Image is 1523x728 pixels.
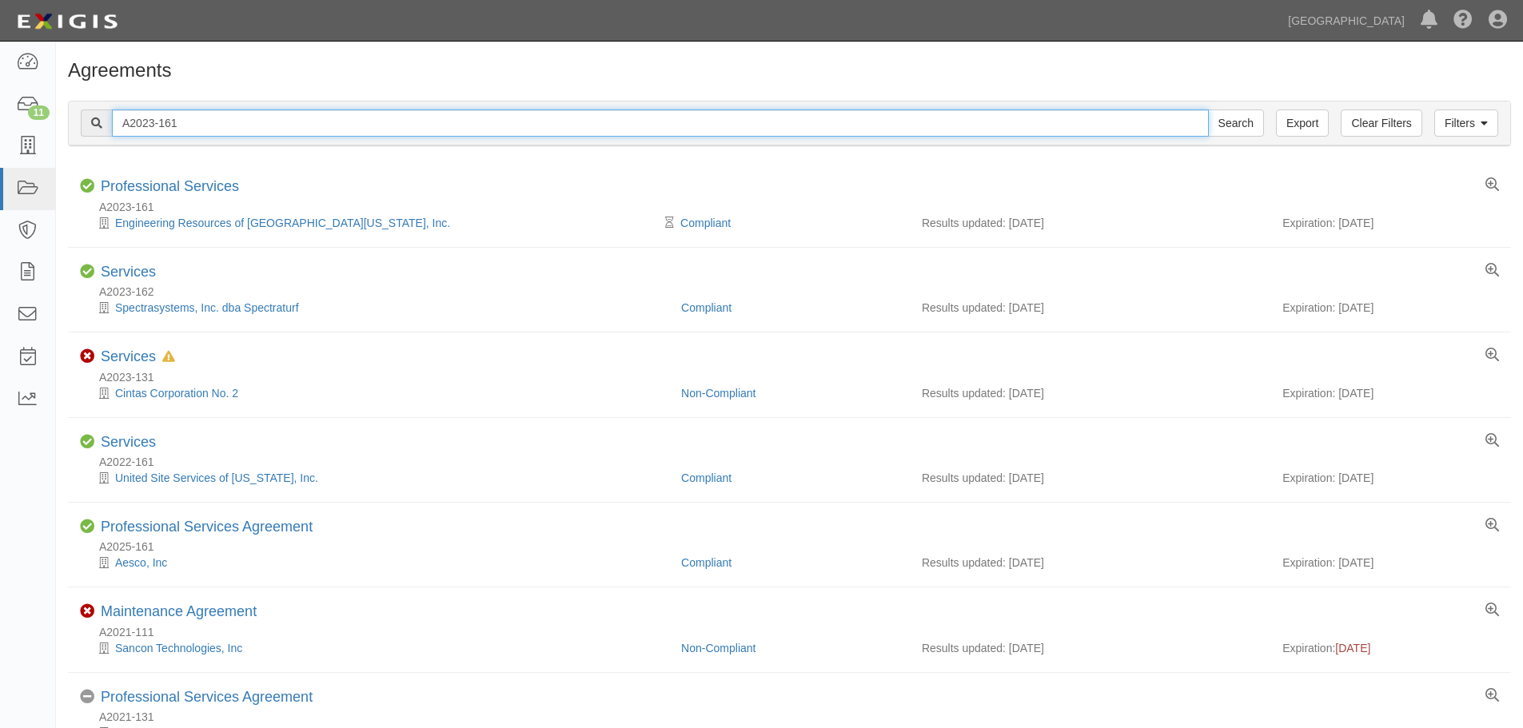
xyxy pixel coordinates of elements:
[665,217,674,229] i: Pending Review
[101,178,239,196] div: Professional Services
[101,519,313,535] a: Professional Services Agreement
[1282,385,1499,401] div: Expiration: [DATE]
[1485,264,1499,278] a: View results summary
[681,301,732,314] a: Compliant
[101,348,175,366] div: Services
[80,690,94,704] i: No Coverage
[162,352,175,363] i: In Default since 07/27/2025
[115,556,167,569] a: Aesco, Inc
[1282,640,1499,656] div: Expiration:
[1485,348,1499,363] a: View results summary
[80,519,94,534] i: Compliant
[1453,11,1473,30] i: Help Center - Complianz
[1208,109,1264,137] input: Search
[1485,603,1499,618] a: View results summary
[115,217,450,229] a: Engineering Resources of [GEOGRAPHIC_DATA][US_STATE], Inc.
[12,7,122,36] img: logo-5460c22ac91f19d4615b14bd174203de0afe785f0fc80cf4dbbc73dc1793850b.png
[80,539,1511,555] div: A2025-161
[1485,689,1499,703] a: View results summary
[1276,109,1329,137] a: Export
[1485,434,1499,448] a: View results summary
[112,109,1209,137] input: Search
[115,387,238,400] a: Cintas Corporation No. 2
[1282,215,1499,231] div: Expiration: [DATE]
[922,470,1258,486] div: Results updated: [DATE]
[101,264,156,281] div: Services
[80,555,669,571] div: Aesco, Inc
[922,385,1258,401] div: Results updated: [DATE]
[922,215,1258,231] div: Results updated: [DATE]
[101,178,239,194] a: Professional Services
[80,199,1511,215] div: A2023-161
[28,105,50,120] div: 11
[115,301,299,314] a: Spectrasystems, Inc. dba Spectraturf
[80,470,669,486] div: United Site Services of California, Inc.
[1282,555,1499,571] div: Expiration: [DATE]
[80,265,94,279] i: Compliant
[1335,642,1370,654] span: [DATE]
[80,284,1511,300] div: A2023-162
[115,642,242,654] a: Sancon Technologies, Inc
[1485,178,1499,193] a: View results summary
[681,642,756,654] a: Non-Compliant
[681,556,732,569] a: Compliant
[80,624,1511,640] div: A2021-111
[101,603,257,621] div: Maintenance Agreement
[922,640,1258,656] div: Results updated: [DATE]
[101,264,156,280] a: Services
[681,471,732,484] a: Compliant
[680,217,731,229] a: Compliant
[101,519,313,536] div: Professional Services Agreement
[1280,5,1413,37] a: [GEOGRAPHIC_DATA]
[80,604,94,619] i: Non-Compliant
[80,454,1511,470] div: A2022-161
[1282,300,1499,316] div: Expiration: [DATE]
[68,60,1511,81] h1: Agreements
[681,387,756,400] a: Non-Compliant
[101,689,313,706] div: Professional Services Agreement
[101,434,156,452] div: Services
[80,640,669,656] div: Sancon Technologies, Inc
[101,603,257,619] a: Maintenance Agreement
[80,369,1511,385] div: A2023-131
[80,215,669,231] div: Engineering Resources of Southern California, Inc.
[80,300,669,316] div: Spectrasystems, Inc. dba Spectraturf
[922,555,1258,571] div: Results updated: [DATE]
[922,300,1258,316] div: Results updated: [DATE]
[80,709,1511,725] div: A2021-131
[1485,519,1499,533] a: View results summary
[101,434,156,450] a: Services
[115,471,318,484] a: United Site Services of [US_STATE], Inc.
[1341,109,1421,137] a: Clear Filters
[1282,470,1499,486] div: Expiration: [DATE]
[101,348,156,364] a: Services
[101,689,313,705] a: Professional Services Agreement
[80,435,94,449] i: Compliant
[80,385,669,401] div: Cintas Corporation No. 2
[80,349,94,364] i: Non-Compliant
[1434,109,1498,137] a: Filters
[80,179,94,193] i: Compliant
